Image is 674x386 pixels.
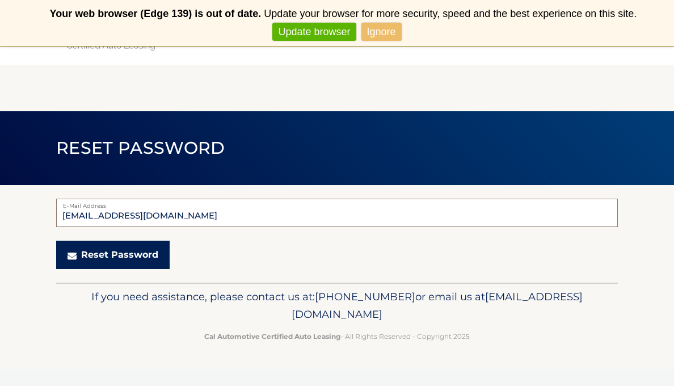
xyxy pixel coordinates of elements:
p: If you need assistance, please contact us at: or email us at [64,288,610,324]
span: Reset Password [56,137,225,158]
span: [PHONE_NUMBER] [315,290,415,303]
input: E-Mail Address [56,199,618,227]
a: Ignore [361,23,402,41]
label: E-Mail Address [56,199,618,208]
p: - All Rights Reserved - Copyright 2025 [64,330,610,342]
strong: Cal Automotive Certified Auto Leasing [204,332,340,341]
b: Your web browser (Edge 139) is out of date. [50,8,262,19]
a: Update browser [272,23,356,41]
button: Reset Password [56,241,170,269]
span: Update your browser for more security, speed and the best experience on this site. [264,8,637,19]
